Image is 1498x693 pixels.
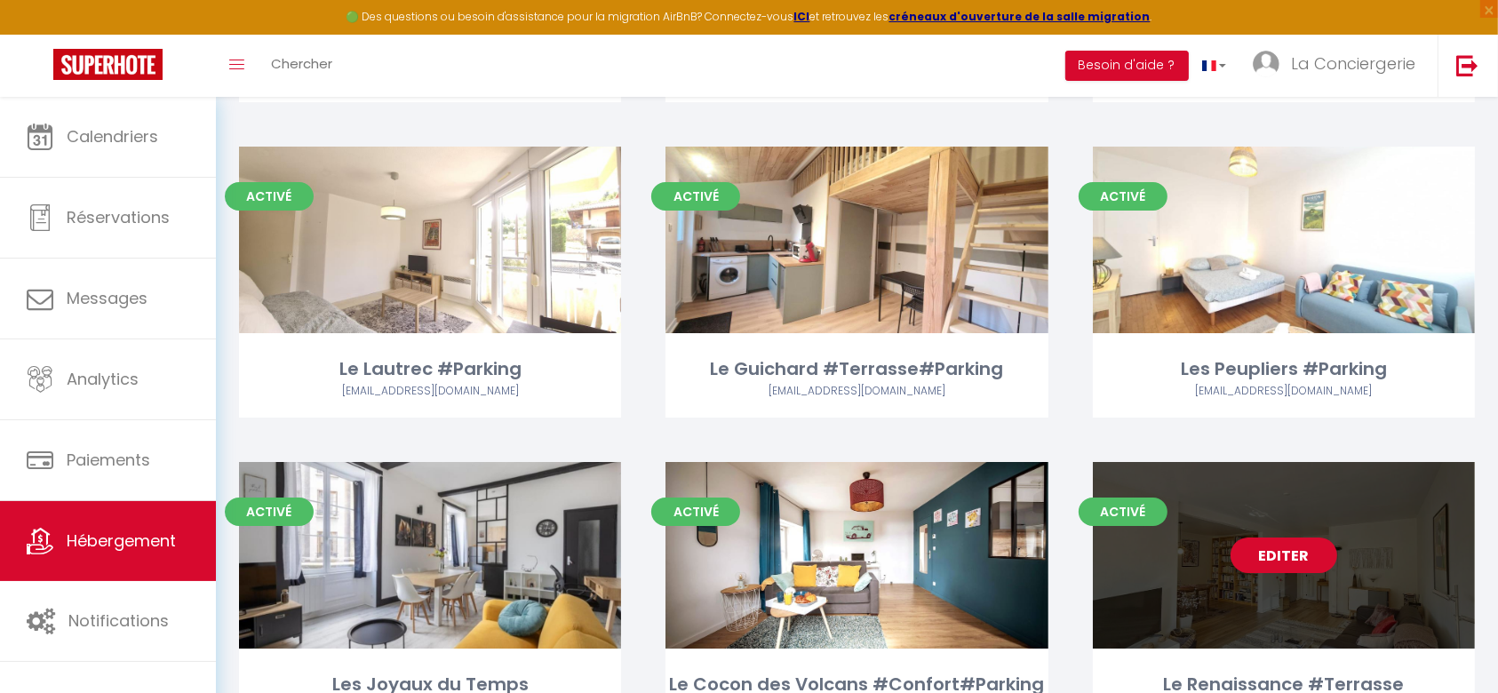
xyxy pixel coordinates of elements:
[665,383,1048,400] div: Airbnb
[239,355,621,383] div: Le Lautrec #Parking
[889,9,1151,24] a: créneaux d'ouverture de la salle migration
[14,7,68,60] button: Ouvrir le widget de chat LiveChat
[1291,52,1415,75] span: La Conciergerie
[68,609,169,632] span: Notifications
[1239,35,1438,97] a: ... La Conciergerie
[665,355,1048,383] div: Le Guichard #Terrasse#Parking
[651,182,740,211] span: Activé
[239,383,621,400] div: Airbnb
[1422,613,1485,680] iframe: Chat
[1253,51,1279,77] img: ...
[67,206,170,228] span: Réservations
[67,530,176,552] span: Hébergement
[1456,54,1478,76] img: logout
[1079,182,1167,211] span: Activé
[53,49,163,80] img: Super Booking
[67,287,147,309] span: Messages
[67,368,139,390] span: Analytics
[67,449,150,471] span: Paiements
[1065,51,1189,81] button: Besoin d'aide ?
[1093,355,1475,383] div: Les Peupliers #Parking
[1093,383,1475,400] div: Airbnb
[225,498,314,526] span: Activé
[225,182,314,211] span: Activé
[794,9,810,24] a: ICI
[67,125,158,147] span: Calendriers
[651,498,740,526] span: Activé
[258,35,346,97] a: Chercher
[1079,498,1167,526] span: Activé
[1231,538,1337,573] a: Editer
[271,54,332,73] span: Chercher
